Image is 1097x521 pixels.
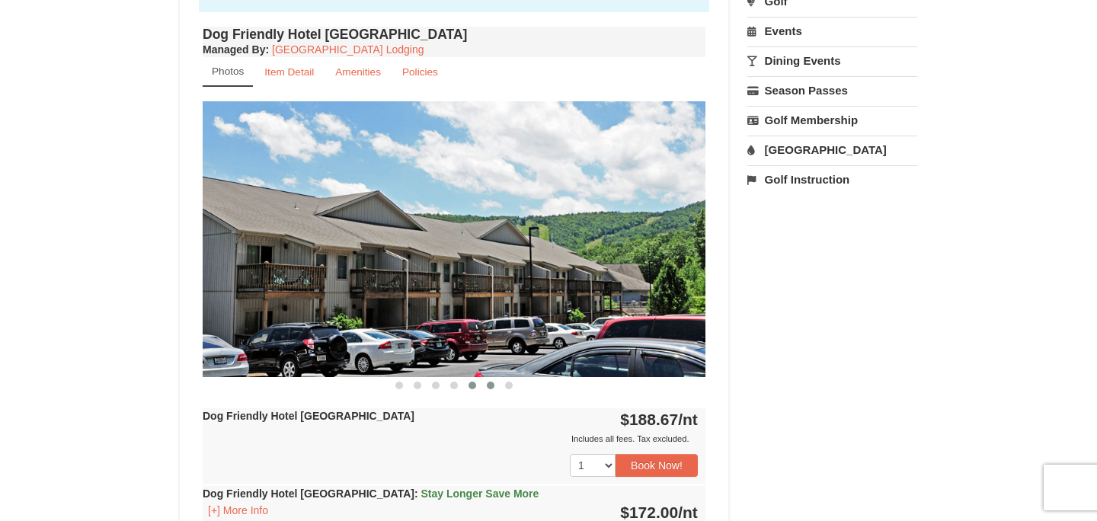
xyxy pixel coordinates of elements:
strong: : [203,43,269,56]
span: /nt [678,503,698,521]
strong: Dog Friendly Hotel [GEOGRAPHIC_DATA] [203,410,414,422]
button: Book Now! [616,454,698,477]
h4: Dog Friendly Hotel [GEOGRAPHIC_DATA] [203,27,705,42]
span: Stay Longer Save More [421,487,539,500]
a: Amenities [325,57,391,87]
a: Events [747,17,917,45]
span: /nt [678,411,698,428]
span: Managed By [203,43,265,56]
a: Policies [392,57,448,87]
img: 18876286-35-ea1e1ee8.jpg [203,101,705,376]
small: Policies [402,66,438,78]
small: Photos [212,66,244,77]
a: Season Passes [747,76,917,104]
a: Item Detail [254,57,324,87]
small: Amenities [335,66,381,78]
button: [+] More Info [203,502,273,519]
strong: $188.67 [620,411,698,428]
a: Dining Events [747,46,917,75]
span: $172.00 [620,503,678,521]
a: Golf Instruction [747,165,917,193]
small: Item Detail [264,66,314,78]
a: Golf Membership [747,106,917,134]
strong: Dog Friendly Hotel [GEOGRAPHIC_DATA] [203,487,539,500]
div: Includes all fees. Tax excluded. [203,431,698,446]
a: [GEOGRAPHIC_DATA] Lodging [272,43,424,56]
span: : [414,487,418,500]
a: Photos [203,57,253,87]
a: [GEOGRAPHIC_DATA] [747,136,917,164]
